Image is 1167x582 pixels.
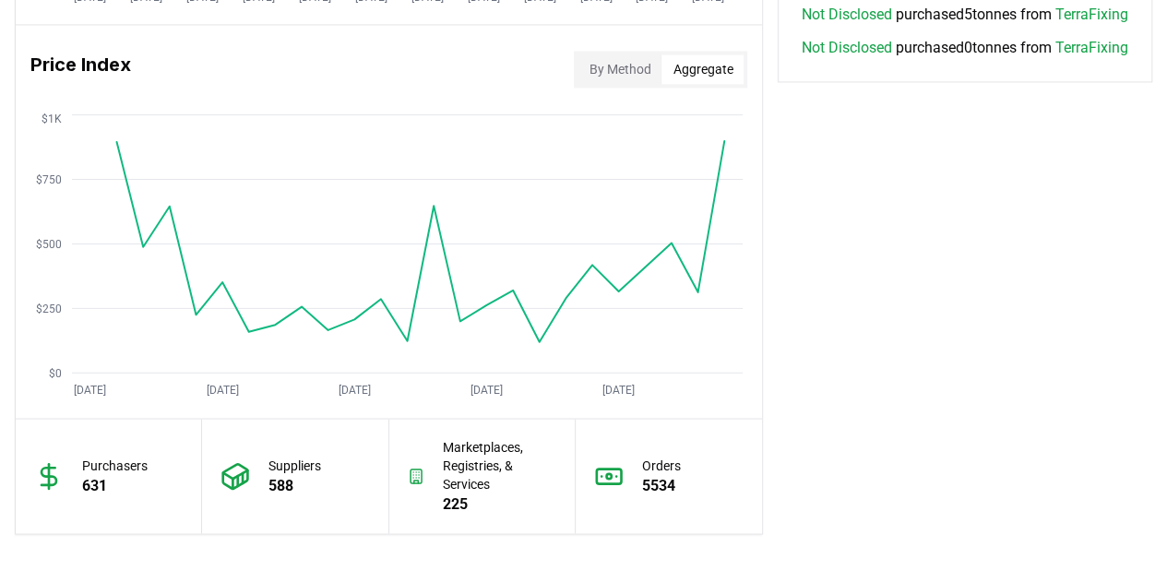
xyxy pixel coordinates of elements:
p: 225 [443,493,556,515]
tspan: [DATE] [74,383,106,396]
tspan: $250 [36,302,62,315]
p: 631 [82,474,148,496]
p: 5534 [642,474,681,496]
button: Aggregate [661,54,744,84]
p: Orders [642,456,681,474]
tspan: $1K [42,112,62,125]
p: Marketplaces, Registries, & Services [443,437,556,493]
h3: Price Index [30,51,131,88]
p: Purchasers [82,456,148,474]
a: Not Disclosed [801,4,891,26]
p: Suppliers [268,456,321,474]
span: purchased 0 tonnes from [801,37,1127,59]
tspan: [DATE] [339,383,371,396]
span: purchased 5 tonnes from [801,4,1127,26]
tspan: $500 [36,237,62,250]
a: TerraFixing [1054,37,1127,59]
p: 588 [268,474,321,496]
tspan: [DATE] [207,383,239,396]
tspan: [DATE] [602,383,635,396]
button: By Method [578,54,661,84]
tspan: $0 [49,366,62,379]
tspan: [DATE] [470,383,503,396]
a: Not Disclosed [801,37,891,59]
a: TerraFixing [1054,4,1127,26]
tspan: $750 [36,172,62,185]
